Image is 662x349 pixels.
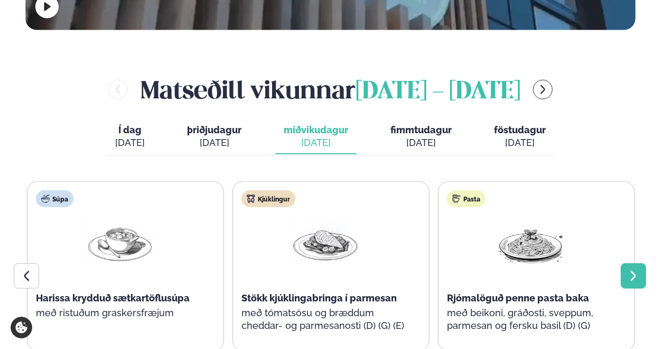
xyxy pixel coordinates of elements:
span: föstudagur [494,124,546,135]
div: [DATE] [494,136,546,149]
span: [DATE] - [DATE] [356,80,520,104]
button: menu-btn-right [533,80,553,99]
div: [DATE] [390,136,452,149]
button: föstudagur [DATE] [486,120,554,154]
span: Stökk kjúklingabringa í parmesan [241,292,397,304]
p: með tómatsósu og bræddum cheddar- og parmesanosti (D) (G) (E) [241,307,409,332]
div: [DATE] [284,136,348,149]
span: þriðjudagur [187,124,241,135]
img: soup.svg [41,195,50,203]
img: Chicken-breast.png [292,216,359,265]
img: chicken.svg [247,195,255,203]
div: [DATE] [187,136,241,149]
img: Spagetti.png [497,216,565,265]
button: miðvikudagur [DATE] [275,120,357,154]
div: Pasta [447,190,486,207]
div: Kjúklingur [241,190,295,207]
span: Rjómalöguð penne pasta baka [447,292,589,304]
img: Soup.png [86,216,154,265]
a: Cookie settings [11,317,32,338]
p: með ristuðum graskersfræjum [36,307,204,319]
button: Í dag [DATE] [107,120,153,154]
span: Harissa krydduð sætkartöflusúpa [36,292,190,304]
button: þriðjudagur [DATE] [179,120,250,154]
p: með beikoni, gráðosti, sveppum, parmesan og fersku basil (D) (G) [447,307,615,332]
span: miðvikudagur [284,124,348,135]
h2: Matseðill vikunnar [141,72,520,107]
div: [DATE] [115,136,145,149]
span: Í dag [115,124,145,136]
button: fimmtudagur [DATE] [382,120,460,154]
div: Súpa [36,190,73,207]
button: menu-btn-left [108,80,128,99]
img: pasta.svg [452,195,461,203]
span: fimmtudagur [390,124,452,135]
